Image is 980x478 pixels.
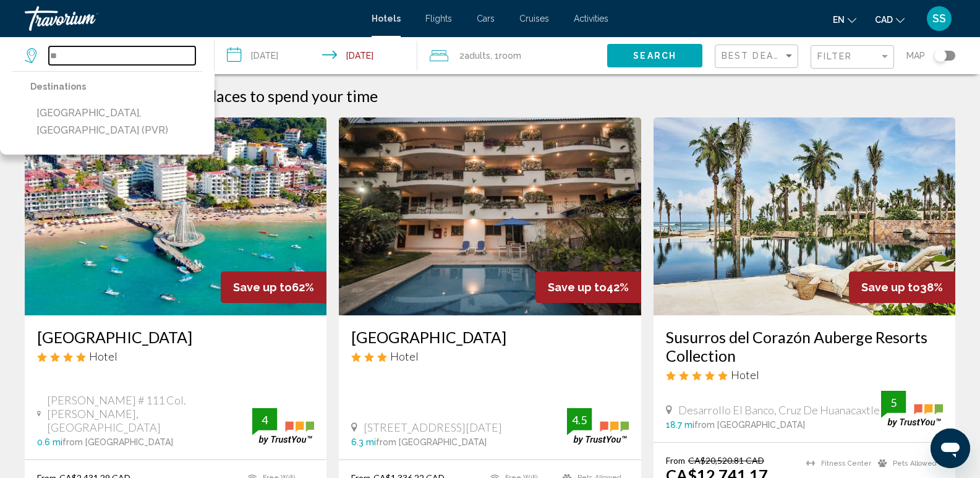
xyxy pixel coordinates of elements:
[221,271,326,303] div: 62%
[722,51,786,61] span: Best Deals
[425,14,452,23] a: Flights
[875,11,905,28] button: Change currency
[62,437,173,447] span: from [GEOGRAPHIC_DATA]
[390,349,419,363] span: Hotel
[351,437,376,447] span: 6.3 mi
[925,50,955,61] button: Toggle map
[932,12,946,25] span: SS
[694,420,805,430] span: from [GEOGRAPHIC_DATA]
[215,37,417,74] button: Check-in date: Feb 15, 2026 Check-out date: Feb 22, 2026
[607,44,702,67] button: Search
[47,393,252,434] span: [PERSON_NAME] # 111 Col. [PERSON_NAME], [GEOGRAPHIC_DATA]
[833,11,856,28] button: Change language
[722,51,795,62] mat-select: Sort by
[872,455,943,471] li: Pets Allowed
[459,47,490,64] span: 2
[881,395,906,410] div: 5
[25,117,326,315] img: Hotel image
[688,455,764,466] del: CA$20,520.81 CAD
[89,349,117,363] span: Hotel
[490,47,521,64] span: , 1
[339,117,641,315] img: Hotel image
[654,117,955,315] img: Hotel image
[535,271,641,303] div: 42%
[351,328,628,346] a: [GEOGRAPHIC_DATA]
[252,412,277,427] div: 4
[666,328,943,365] a: Susurros del Corazón Auberge Resorts Collection
[499,51,521,61] span: Room
[176,87,378,105] h2: 196
[477,14,495,23] a: Cars
[567,408,629,445] img: trustyou-badge.svg
[364,420,502,434] span: [STREET_ADDRESS][DATE]
[351,349,628,363] div: 3 star Hotel
[875,15,893,25] span: CAD
[906,47,925,64] span: Map
[881,391,943,427] img: trustyou-badge.svg
[376,437,487,447] span: from [GEOGRAPHIC_DATA]
[800,455,871,471] li: Fitness Center
[372,14,401,23] a: Hotels
[861,281,920,294] span: Save up to
[37,349,314,363] div: 4 star Hotel
[833,15,845,25] span: en
[519,14,549,23] a: Cruises
[37,328,314,346] a: [GEOGRAPHIC_DATA]
[731,368,759,382] span: Hotel
[666,368,943,382] div: 5 star Hotel
[678,403,880,417] span: Desarrollo El Banco, Cruz De Huanacaxtle
[252,408,314,445] img: trustyou-badge.svg
[233,281,292,294] span: Save up to
[464,51,490,61] span: Adults
[204,87,378,105] span: places to spend your time
[849,271,955,303] div: 38%
[37,437,62,447] span: 0.6 mi
[30,78,202,95] p: Destinations
[931,429,970,468] iframe: Button to launch messaging window
[30,101,202,142] button: [GEOGRAPHIC_DATA], [GEOGRAPHIC_DATA] (PVR)
[923,6,955,32] button: User Menu
[548,281,607,294] span: Save up to
[811,45,894,70] button: Filter
[666,455,685,466] span: From
[817,51,853,61] span: Filter
[567,412,592,427] div: 4.5
[666,420,694,430] span: 18.7 mi
[574,14,608,23] a: Activities
[417,37,607,74] button: Travelers: 2 adults, 0 children
[633,51,676,61] span: Search
[25,6,359,31] a: Travorium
